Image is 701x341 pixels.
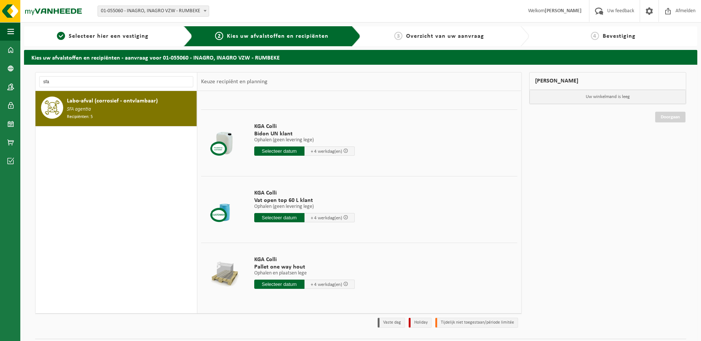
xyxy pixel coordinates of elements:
span: Kies uw afvalstoffen en recipiënten [227,33,329,39]
p: Ophalen (geen levering lege) [254,138,355,143]
div: Keuze recipiënt en planning [197,72,271,91]
span: 01-055060 - INAGRO, INAGRO VZW - RUMBEKE [98,6,209,16]
li: Tijdelijk niet toegestaan/période limitée [435,318,518,328]
li: Holiday [409,318,432,328]
span: 01-055060 - INAGRO, INAGRO VZW - RUMBEKE [98,6,209,17]
li: Vaste dag [378,318,405,328]
span: Recipiënten: 5 [67,114,93,121]
span: + 4 werkdag(en) [311,216,342,220]
span: 3 [394,32,402,40]
span: KGA Colli [254,256,355,263]
span: Selecteer hier een vestiging [69,33,149,39]
p: Ophalen en plaatsen lege [254,271,355,276]
span: Overzicht van uw aanvraag [406,33,484,39]
span: KGA Colli [254,189,355,197]
input: Materiaal zoeken [39,76,193,87]
span: 1 [57,32,65,40]
h2: Kies uw afvalstoffen en recipiënten - aanvraag voor 01-055060 - INAGRO, INAGRO VZW - RUMBEKE [24,50,697,64]
p: Uw winkelmand is leeg [530,90,686,104]
strong: [PERSON_NAME] [545,8,582,14]
span: Labo-afval (corrosief - ontvlambaar) [67,97,158,105]
a: Doorgaan [655,112,685,122]
span: SFA agentia [67,105,91,114]
span: 4 [591,32,599,40]
span: Bevestiging [603,33,636,39]
span: Pallet one way hout [254,263,355,271]
input: Selecteer datum [254,213,304,222]
span: Vat open top 60 L klant [254,197,355,204]
span: Bidon UN klant [254,130,355,138]
input: Selecteer datum [254,146,304,156]
span: 2 [215,32,223,40]
span: KGA Colli [254,123,355,130]
p: Ophalen (geen levering lege) [254,204,355,209]
a: 1Selecteer hier een vestiging [28,32,178,41]
input: Selecteer datum [254,280,304,289]
span: + 4 werkdag(en) [311,282,342,287]
button: Labo-afval (corrosief - ontvlambaar) SFA agentia Recipiënten: 5 [35,91,197,126]
div: [PERSON_NAME] [529,72,687,90]
span: + 4 werkdag(en) [311,149,342,154]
